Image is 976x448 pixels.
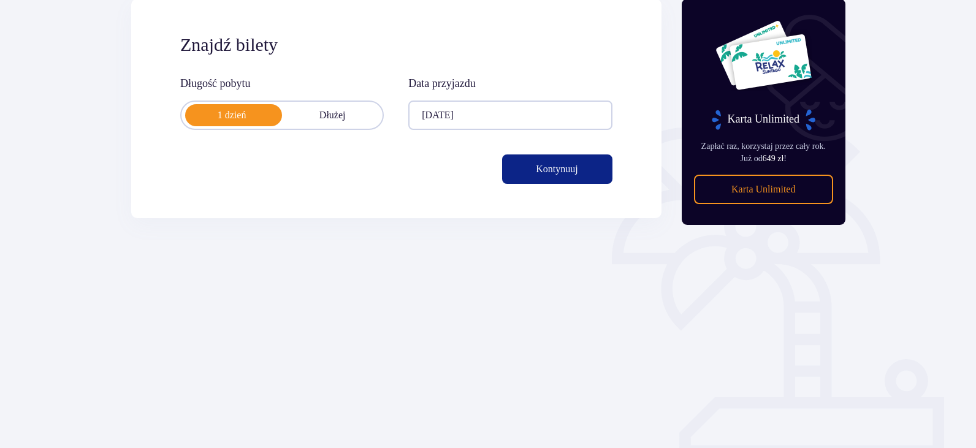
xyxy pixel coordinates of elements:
span: 649 zł [763,154,784,163]
p: Kontynuuj [536,162,578,176]
p: Długość pobytu [180,76,251,91]
p: Karta Unlimited [711,109,817,131]
a: Karta Unlimited [694,175,834,204]
p: 1 dzień [181,108,282,122]
p: Dłużej [282,108,383,122]
p: Karta Unlimited [731,183,795,196]
p: Zapłać raz, korzystaj przez cały rok. Już od ! [694,140,834,165]
p: Data przyjazdu [408,76,475,91]
button: Kontynuuj [502,154,612,184]
h2: Znajdź bilety [180,33,612,56]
